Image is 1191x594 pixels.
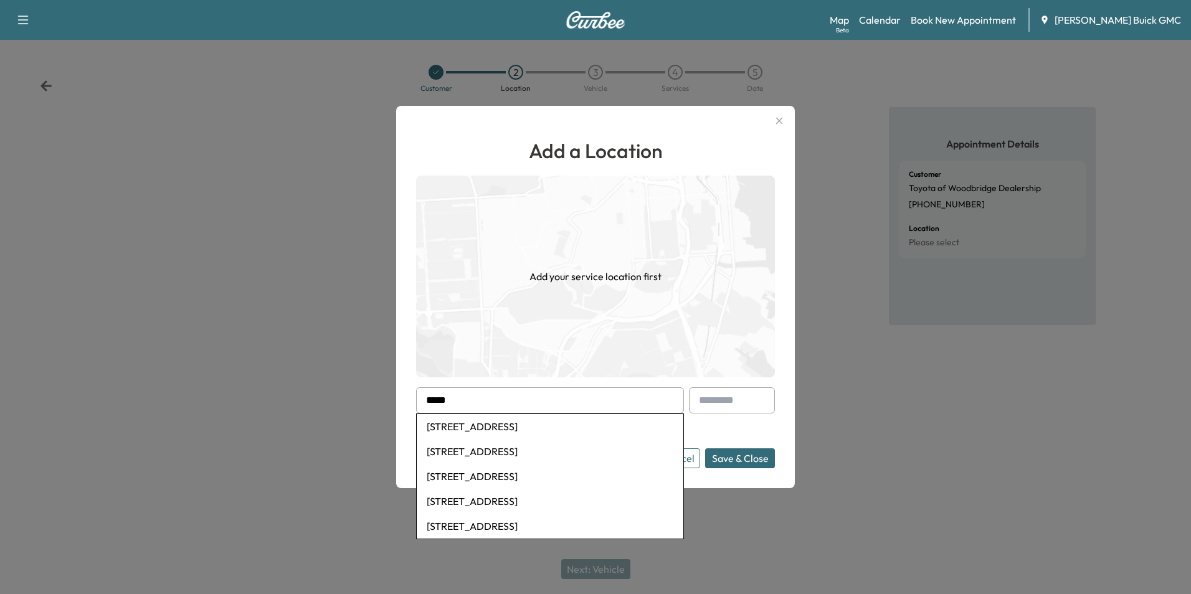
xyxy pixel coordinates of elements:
[836,26,849,35] div: Beta
[417,464,683,489] li: [STREET_ADDRESS]
[417,439,683,464] li: [STREET_ADDRESS]
[416,136,775,166] h1: Add a Location
[417,514,683,539] li: [STREET_ADDRESS]
[529,269,662,284] h1: Add your service location first
[417,489,683,514] li: [STREET_ADDRESS]
[830,12,849,27] a: MapBeta
[911,12,1016,27] a: Book New Appointment
[566,11,625,29] img: Curbee Logo
[1055,12,1181,27] span: [PERSON_NAME] Buick GMC
[859,12,901,27] a: Calendar
[416,176,775,377] img: empty-map-CL6vilOE.png
[705,448,775,468] button: Save & Close
[417,414,683,439] li: [STREET_ADDRESS]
